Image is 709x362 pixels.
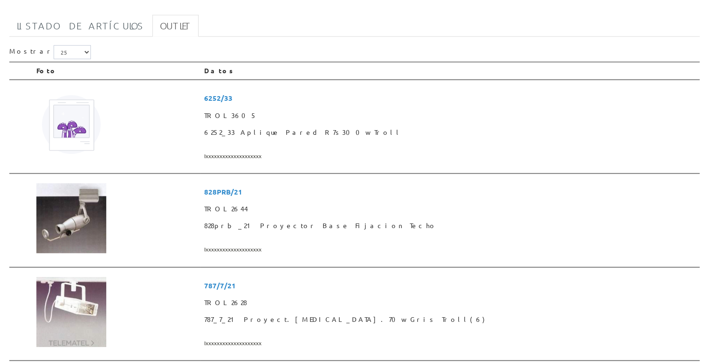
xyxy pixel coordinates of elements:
[204,294,696,311] span: TROL2628
[33,62,200,80] th: Foto
[204,242,696,257] span: Ixxxxxxxxxxxxxxxxxxxx
[200,62,700,80] th: Datos
[204,311,696,328] span: 787_7_21 Proyect.[MEDICAL_DATA].70w Gris Troll(6)
[36,183,106,253] img: Foto artículo 828prb_21 Proyector Base Fijacion Techo (150x150)
[54,45,91,59] select: Mostrar
[204,183,696,201] span: 828PRB/21
[9,45,91,59] label: Mostrar
[204,335,696,351] span: Ixxxxxxxxxxxxxxxxxxxx
[204,90,696,107] span: 6252/33
[152,15,199,37] a: Outlet
[204,201,696,217] span: TROL2644
[204,148,696,164] span: Ixxxxxxxxxxxxxxxxxxxx
[36,277,106,347] img: Foto artículo 787_7_21 Proyect.halog.70w Gris Troll(6) (150x150)
[9,15,151,37] a: Listado de artículos
[204,217,696,234] span: 828prb_21 Proyector Base Fijacion Techo
[204,277,696,294] span: 787/7/21
[204,107,696,124] span: TROL3605
[36,90,106,160] img: Foto artículo 6252_33 Aplique Pared R7s300w Troll (150x150)
[204,124,696,141] span: 6252_33 Aplique Pared R7s300w Troll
